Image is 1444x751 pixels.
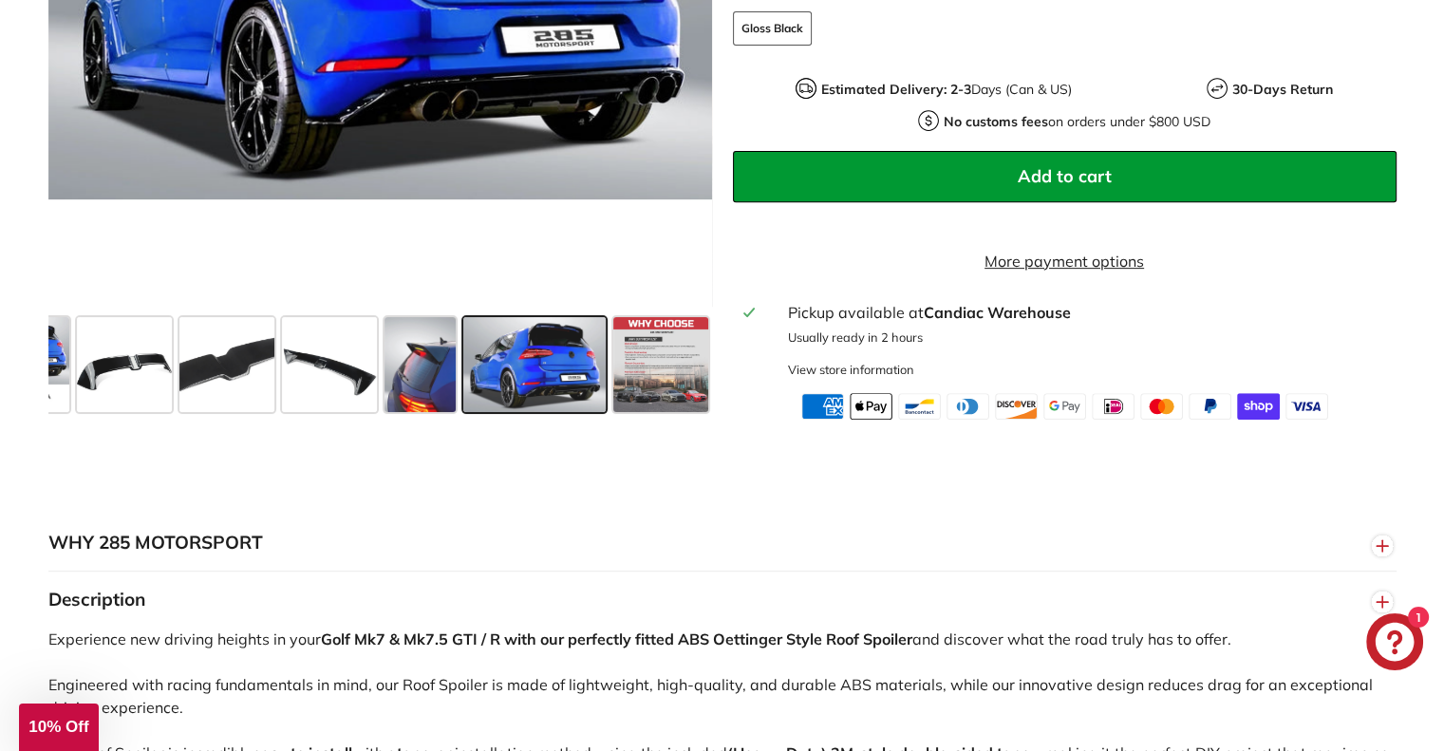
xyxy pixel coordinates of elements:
[923,303,1070,322] strong: Candiac Warehouse
[1043,393,1086,420] img: google_pay
[898,393,941,420] img: bancontact
[787,361,913,379] div: View store information
[944,112,1210,132] p: on orders under $800 USD
[1360,613,1429,675] inbox-online-store-chat: Shopify online store chat
[321,629,912,648] strong: Golf Mk7 & Mk7.5 GTI / R with our perfectly fitted ABS Oettinger Style Roof Spoiler
[787,301,1384,324] div: Pickup available at
[995,393,1038,420] img: discover
[821,81,971,98] strong: Estimated Delivery: 2-3
[821,80,1072,100] p: Days (Can & US)
[1140,393,1183,420] img: master
[1189,393,1231,420] img: paypal
[850,393,892,420] img: apple_pay
[1018,165,1112,187] span: Add to cart
[801,393,844,420] img: american_express
[48,572,1397,629] button: Description
[1232,81,1333,98] strong: 30-Days Return
[947,393,989,420] img: diners_club
[733,250,1397,272] a: More payment options
[944,113,1048,130] strong: No customs fees
[1237,393,1280,420] img: shopify_pay
[19,704,99,751] div: 10% Off
[48,515,1397,572] button: WHY 285 MOTORSPORT
[1092,393,1135,420] img: ideal
[28,718,88,736] span: 10% Off
[1285,393,1328,420] img: visa
[733,151,1397,202] button: Add to cart
[787,329,1384,347] p: Usually ready in 2 hours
